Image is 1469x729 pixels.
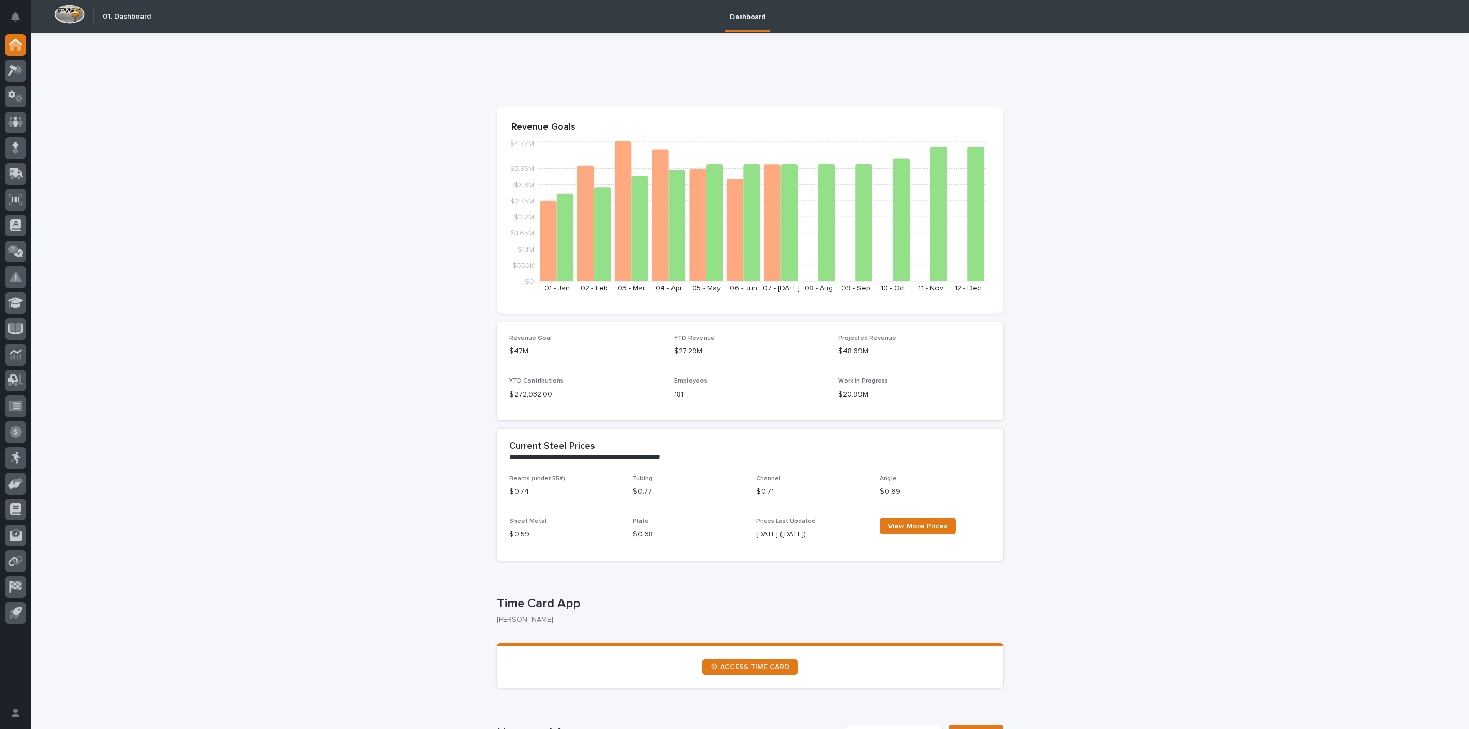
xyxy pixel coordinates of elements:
[514,214,534,221] tspan: $2.2M
[618,284,645,292] text: 03 - Mar
[544,284,570,292] text: 01 - Jan
[511,230,534,237] tspan: $1.65M
[756,529,867,540] p: [DATE] ([DATE])
[509,441,595,452] h2: Current Steel Prices
[711,663,789,671] span: ⏲ ACCESS TIME CARD
[880,486,991,497] p: $ 0.69
[633,518,649,525] span: Plate
[514,182,534,189] tspan: $3.3M
[509,389,662,400] p: $ 272,932.00
[509,476,565,482] span: Beams (under 55#)
[838,346,991,357] p: $48.69M
[838,389,991,400] p: $20.99M
[509,378,564,384] span: YTD Contributions
[525,278,534,286] tspan: $0
[756,476,780,482] span: Channel
[674,389,826,400] p: 181
[581,284,608,292] text: 02 - Feb
[838,378,888,384] span: Work in Progress
[512,262,534,270] tspan: $550K
[763,284,800,292] text: 07 - [DATE]
[756,486,867,497] p: $ 0.71
[497,615,995,624] p: [PERSON_NAME]
[633,476,652,482] span: Tubing
[805,284,833,292] text: 08 - Aug
[13,12,26,29] div: Notifications
[838,335,896,341] span: Projected Revenue
[511,122,989,133] p: Revenue Goals
[509,346,662,357] p: $47M
[881,284,905,292] text: 10 - Oct
[880,476,897,482] span: Angle
[655,284,682,292] text: 04 - Apr
[509,529,620,540] p: $ 0.59
[510,166,534,173] tspan: $3.85M
[510,140,534,148] tspan: $4.77M
[518,246,534,253] tspan: $1.1M
[880,518,956,534] a: View More Prices
[103,12,151,21] h2: 01. Dashboard
[730,284,757,292] text: 06 - Jun
[841,284,870,292] text: 09 - Sep
[509,486,620,497] p: $ 0.74
[888,522,947,530] span: View More Prices
[509,518,546,525] span: Sheet Metal
[633,486,744,497] p: $ 0.77
[918,284,943,292] text: 11 - Nov
[674,378,707,384] span: Employees
[633,529,744,540] p: $ 0.68
[5,6,26,28] button: Notifications
[510,198,534,205] tspan: $2.75M
[692,284,721,292] text: 05 - May
[54,5,85,24] img: Workspace Logo
[497,596,999,611] p: Time Card App
[674,346,826,357] p: $27.29M
[674,335,715,341] span: YTD Revenue
[509,335,552,341] span: Revenue Goal
[756,518,816,525] span: Prices Last Updated
[702,659,798,675] a: ⏲ ACCESS TIME CARD
[955,284,981,292] text: 12 - Dec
